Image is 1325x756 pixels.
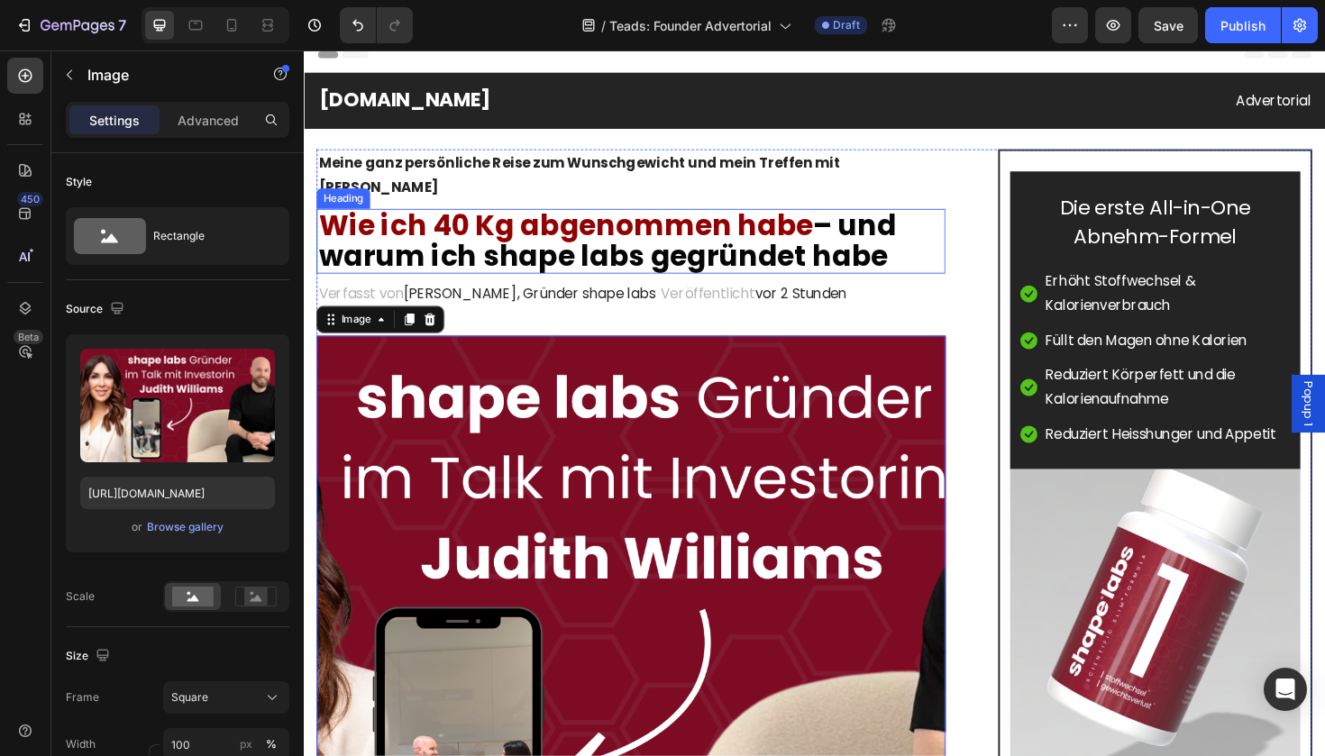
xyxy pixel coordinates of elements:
span: vor 2 Stunden [478,247,575,268]
button: Browse gallery [146,518,224,536]
button: Publish [1205,7,1281,43]
div: Open Intercom Messenger [1264,668,1307,711]
button: Square [163,681,289,714]
div: 450 [17,192,43,206]
p: Veröffentlicht [378,245,575,271]
span: Square [171,689,208,706]
span: Wie ich 40 Kg abgenommen habe [15,164,539,206]
button: % [235,733,257,755]
a: Image Title [748,443,1055,751]
div: Scale [66,588,95,605]
span: Draft [833,17,860,33]
p: Image [87,64,241,86]
strong: Meine ganz persönliche Reise zum Wunschgewicht und mein Treffen mit [PERSON_NAME] [15,108,568,155]
div: % [266,736,277,752]
span: – und warum ich shape labs gegründet habe [15,164,627,239]
div: Image [36,277,75,293]
h2: Die erste All-in-One Abnehm-Formel [759,150,1045,215]
button: px [260,733,282,755]
div: Undo/Redo [340,7,413,43]
p: Füllt den Magen ohne Kalorien [786,295,1000,321]
span: Popup 1 [1055,351,1073,397]
div: Heading [17,149,67,165]
label: Width [66,736,96,752]
div: Publish [1220,16,1266,35]
iframe: Design area [304,50,1325,756]
span: Teads: Founder Advertorial [609,16,772,35]
p: Erhöht Stoffwechsel & Kalorienverbrauch [786,232,1043,284]
span: or [132,516,142,538]
span: Save [1154,18,1183,33]
div: Browse gallery [147,519,224,535]
div: Source [66,297,128,322]
div: Size [66,644,114,669]
label: Frame [66,689,99,706]
div: Beta [14,330,43,344]
p: Reduziert Heisshunger und Appetit [786,394,1030,420]
p: Reduziert Körperfett und die Kalorienaufnahme [786,331,1043,383]
img: Alt Image [748,443,1055,751]
p: Advertorial [543,41,1066,67]
button: Save [1138,7,1198,43]
div: Rectangle [153,215,263,257]
input: https://example.com/image.jpg [80,477,275,509]
p: Advanced [178,111,239,130]
p: Verfasst von [15,245,372,271]
p: 7 [118,14,126,36]
button: 7 [7,7,134,43]
div: px [240,736,252,752]
img: preview-image [80,349,275,462]
p: Settings [89,111,140,130]
span: [PERSON_NAME], Gründer shape labs [105,247,372,268]
span: / [601,16,606,35]
div: Style [66,174,92,190]
h2: [DOMAIN_NAME] [14,38,541,68]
